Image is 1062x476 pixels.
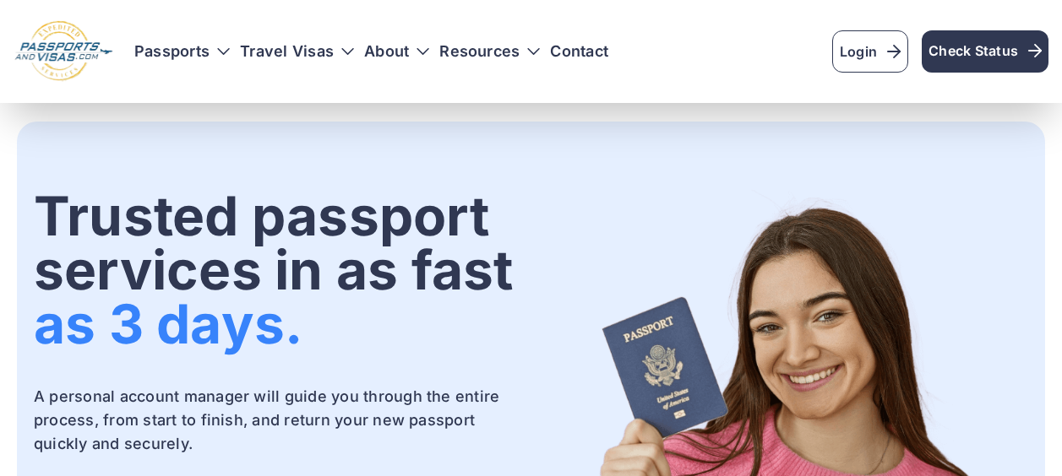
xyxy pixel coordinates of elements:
[550,43,608,60] a: Contact
[134,43,230,60] h3: Passports
[922,30,1048,73] a: Check Status
[240,43,354,60] h3: Travel Visas
[840,41,901,62] span: Login
[34,189,528,351] h1: Trusted passport services in as fast
[832,30,908,73] a: Login
[364,43,409,60] a: About
[34,291,302,356] span: as 3 days.
[34,385,528,456] p: A personal account manager will guide you through the entire process, from start to finish, and r...
[14,20,114,83] img: Logo
[929,41,1042,61] span: Check Status
[439,43,540,60] h3: Resources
